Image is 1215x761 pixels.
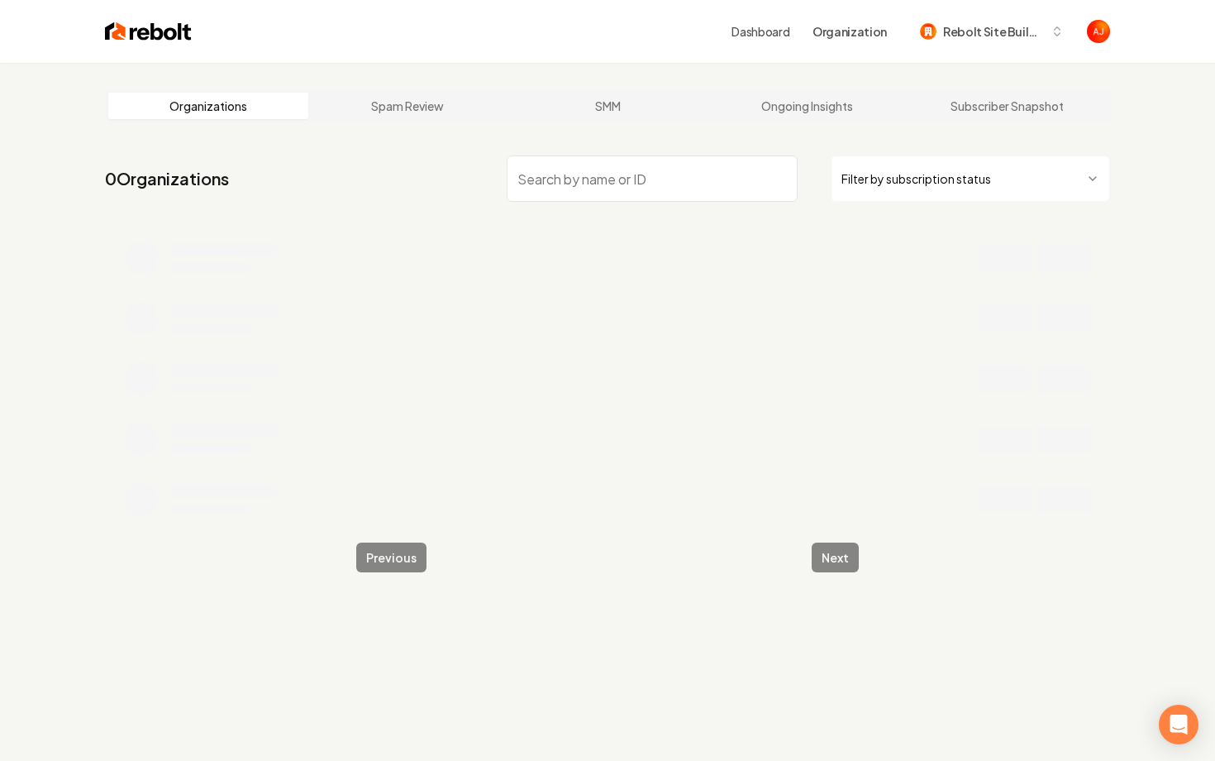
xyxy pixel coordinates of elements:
[1159,705,1198,744] div: Open Intercom Messenger
[943,23,1044,41] span: Rebolt Site Builder
[1087,20,1110,43] img: Austin Jellison
[803,17,897,46] button: Organization
[308,93,508,119] a: Spam Review
[1087,20,1110,43] button: Open user button
[105,20,192,43] img: Rebolt Logo
[708,93,908,119] a: Ongoing Insights
[731,23,789,40] a: Dashboard
[907,93,1107,119] a: Subscriber Snapshot
[108,93,308,119] a: Organizations
[507,156,798,202] input: Search by name or ID
[920,23,936,40] img: Rebolt Site Builder
[105,167,229,190] a: 0Organizations
[507,93,708,119] a: SMM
